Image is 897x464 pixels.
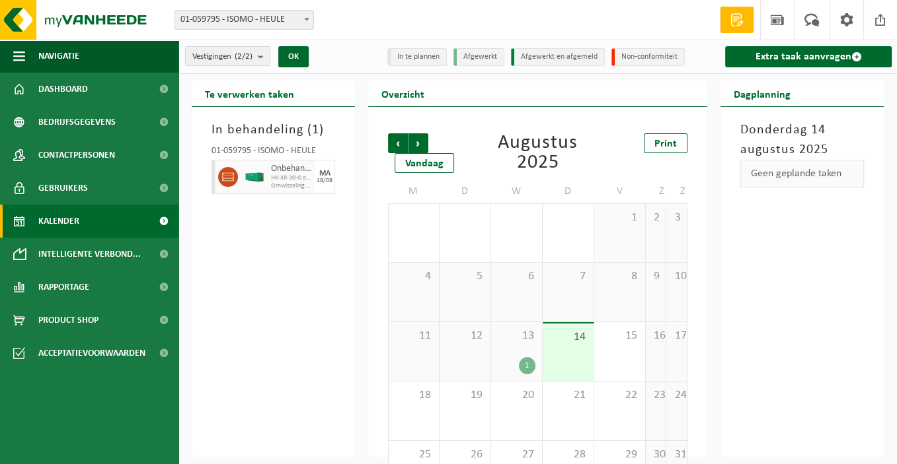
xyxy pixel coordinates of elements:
[611,48,685,66] li: Non-conformiteit
[278,46,309,67] button: OK
[175,11,313,29] span: 01-059795 - ISOMO - HEULE
[38,337,145,370] span: Acceptatievoorwaarden
[388,133,408,153] span: Vorige
[673,447,680,462] span: 31
[652,211,660,225] span: 2
[601,388,639,403] span: 22
[666,180,687,203] td: Z
[245,172,264,182] img: HK-XR-30-GN-00
[498,388,535,403] span: 20
[38,139,115,172] span: Contactpersonen
[673,211,680,225] span: 3
[175,10,314,30] span: 01-059795 - ISOMO - HEULE
[38,172,88,205] span: Gebruikers
[549,330,587,345] span: 14
[549,269,587,284] span: 7
[740,120,864,160] h3: Donderdag 14 augustus 2025
[644,133,687,153] a: Print
[654,139,677,149] span: Print
[395,388,432,403] span: 18
[192,47,253,67] span: Vestigingen
[594,180,646,203] td: V
[38,106,116,139] span: Bedrijfsgegevens
[498,447,535,462] span: 27
[446,447,484,462] span: 26
[601,329,639,343] span: 15
[646,180,667,203] td: Z
[38,205,79,238] span: Kalender
[489,133,587,173] div: Augustus 2025
[549,447,587,462] span: 28
[446,329,484,343] span: 12
[38,40,79,73] span: Navigatie
[212,120,335,140] h3: In behandeling ( )
[38,238,141,271] span: Intelligente verbond...
[511,48,605,66] li: Afgewerkt en afgemeld
[446,269,484,284] span: 5
[549,388,587,403] span: 21
[395,269,432,284] span: 4
[368,81,438,106] h2: Overzicht
[38,304,98,337] span: Product Shop
[721,81,804,106] h2: Dagplanning
[453,48,504,66] li: Afgewerkt
[185,46,270,66] button: Vestigingen(2/2)
[395,153,454,173] div: Vandaag
[601,269,639,284] span: 8
[652,447,660,462] span: 30
[212,147,335,160] div: 01-059795 - ISOMO - HEULE
[652,269,660,284] span: 9
[271,174,312,182] span: HK-XR-30-G onbehandeld hout (A)
[395,329,432,343] span: 11
[652,329,660,343] span: 16
[740,160,864,187] div: Geen geplande taken
[235,52,253,61] count: (2/2)
[652,388,660,403] span: 23
[446,388,484,403] span: 19
[271,164,312,174] span: Onbehandeld hout (A)
[38,271,89,304] span: Rapportage
[387,48,447,66] li: In te plannen
[319,170,331,178] div: MA
[673,269,680,284] span: 10
[498,269,535,284] span: 6
[725,46,892,67] a: Extra taak aanvragen
[409,133,428,153] span: Volgende
[601,447,639,462] span: 29
[491,180,543,203] td: W
[395,447,432,462] span: 25
[312,123,319,137] span: 1
[673,388,680,403] span: 24
[440,180,491,203] td: D
[271,182,312,190] span: Omwisseling op aanvraag
[192,81,307,106] h2: Te verwerken taken
[519,357,535,374] div: 1
[601,211,639,225] span: 1
[543,180,594,203] td: D
[317,178,332,184] div: 18/08
[673,329,680,343] span: 17
[38,73,88,106] span: Dashboard
[498,329,535,343] span: 13
[388,180,440,203] td: M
